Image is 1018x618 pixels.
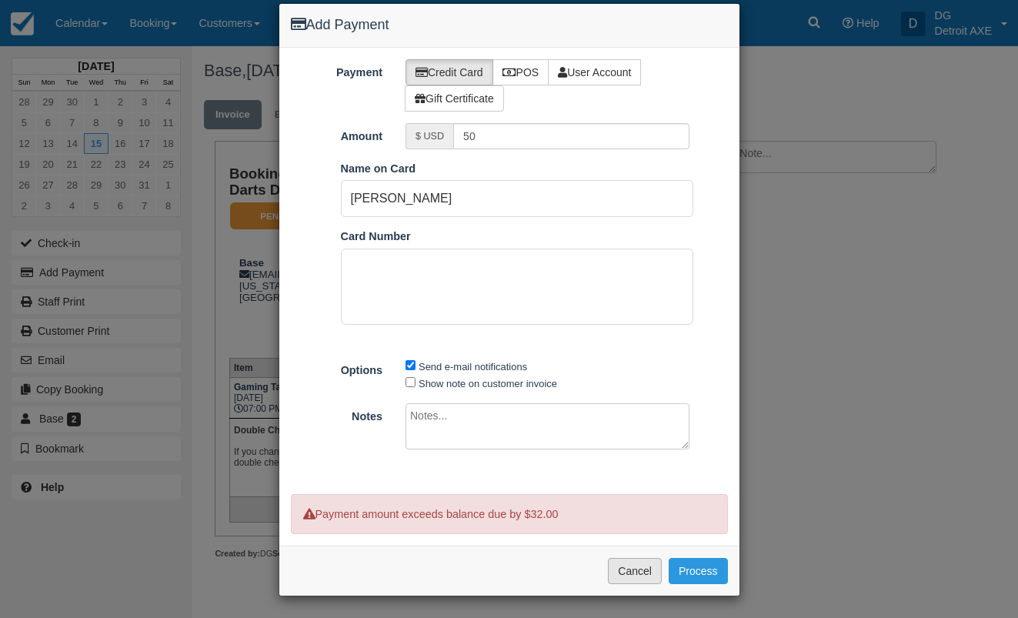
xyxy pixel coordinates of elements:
label: POS [492,59,549,85]
label: Show note on customer invoice [419,378,557,389]
label: Amount [279,123,395,145]
small: $ USD [416,131,444,142]
input: Valid amount required. [453,123,689,149]
button: Process [669,558,728,584]
label: Send e-mail notifications [419,361,527,372]
label: Gift Certificate [405,85,504,112]
label: Options [279,357,395,379]
button: Cancel [608,558,662,584]
label: Card Number [341,229,411,245]
iframe: To enrich screen reader interactions, please activate Accessibility in Grammarly extension settings [342,249,693,324]
h4: Add Payment [291,15,728,35]
p: Payment amount exceeds balance due by $32.00 [291,494,728,535]
label: Name on Card [341,161,416,177]
label: Notes [279,403,395,425]
label: Credit Card [406,59,493,85]
label: User Account [548,59,641,85]
label: Payment [279,59,395,81]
